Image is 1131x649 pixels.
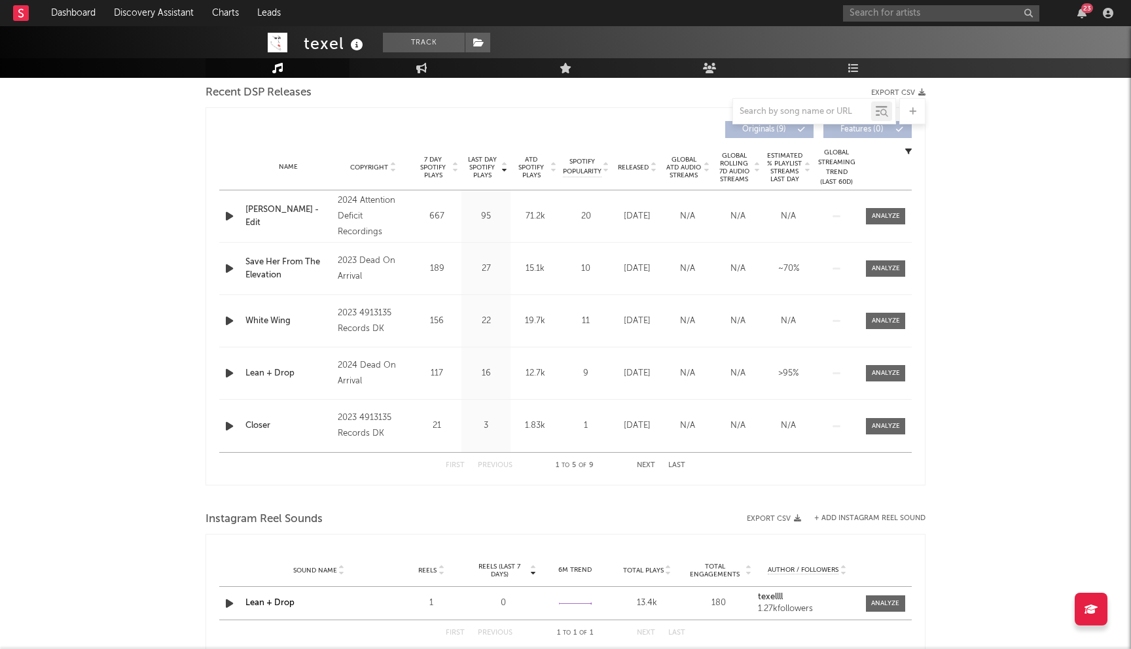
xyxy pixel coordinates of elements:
span: Total Engagements [687,563,744,578]
button: Next [637,462,655,469]
div: 22 [465,315,507,328]
button: Export CSV [747,515,801,523]
span: Originals ( 9 ) [734,126,794,133]
div: 21 [416,419,458,432]
span: ATD Spotify Plays [514,156,548,179]
div: 13.4k [615,597,680,610]
a: texellll [758,593,856,602]
button: Previous [478,629,512,637]
div: [DATE] [615,419,659,432]
span: Spotify Popularity [563,157,601,177]
button: Export CSV [871,89,925,97]
div: 117 [416,367,458,380]
div: N/A [666,315,709,328]
button: Features(0) [823,121,912,138]
div: 2024 Attention Deficit Recordings [338,193,409,240]
span: to [563,630,571,636]
div: 16 [465,367,507,380]
button: Next [637,629,655,637]
span: Features ( 0 ) [832,126,892,133]
div: Global Streaming Trend (Last 60D) [817,148,856,187]
div: N/A [666,262,709,275]
div: 180 [687,597,752,610]
div: 9 [563,367,609,380]
div: 1 [563,419,609,432]
div: 1 [399,597,464,610]
div: 0 [471,597,536,610]
div: [DATE] [615,262,659,275]
button: Previous [478,462,512,469]
span: to [562,463,569,468]
div: N/A [716,419,760,432]
span: Sound Name [293,567,337,574]
strong: texellll [758,593,783,601]
div: 2024 Dead On Arrival [338,358,409,389]
input: Search by song name or URL [733,107,871,117]
span: Reels [418,567,437,574]
div: 189 [416,262,458,275]
div: 2023 4913135 Records DK [338,306,409,337]
div: texel [304,33,367,54]
div: >95% [766,367,810,380]
span: Global ATD Audio Streams [666,156,702,179]
a: Save Her From The Elevation [245,256,331,281]
a: Lean + Drop [245,367,331,380]
span: Copyright [350,164,388,171]
span: Total Plays [623,567,664,574]
div: 15.1k [514,262,556,275]
div: N/A [766,210,810,223]
div: 156 [416,315,458,328]
button: Last [668,462,685,469]
a: [PERSON_NAME] - Edit [245,203,331,229]
div: N/A [666,419,709,432]
div: N/A [716,315,760,328]
div: N/A [666,367,709,380]
div: ~ 70 % [766,262,810,275]
div: [DATE] [615,315,659,328]
div: 20 [563,210,609,223]
span: 7 Day Spotify Plays [416,156,450,179]
div: 10 [563,262,609,275]
div: + Add Instagram Reel Sound [801,515,925,522]
span: Recent DSP Releases [206,85,312,101]
div: N/A [716,210,760,223]
div: 12.7k [514,367,556,380]
span: Reels (last 7 days) [471,563,528,578]
div: 2023 Dead On Arrival [338,253,409,285]
div: 27 [465,262,507,275]
span: of [579,630,587,636]
div: 1.27k followers [758,605,856,614]
button: 23 [1077,8,1086,18]
div: [DATE] [615,367,659,380]
div: 1 5 9 [539,458,611,474]
a: White Wing [245,315,331,328]
div: 1.83k [514,419,556,432]
div: Name [245,162,331,172]
div: 2023 4913135 Records DK [338,410,409,442]
div: 1 1 1 [539,625,611,641]
button: + Add Instagram Reel Sound [814,515,925,522]
div: 667 [416,210,458,223]
button: Track [383,33,465,52]
div: 95 [465,210,507,223]
span: of [579,463,586,468]
span: Global Rolling 7D Audio Streams [716,152,752,183]
span: Author / Followers [768,566,838,574]
div: 3 [465,419,507,432]
span: Instagram Reel Sounds [206,512,323,527]
div: 11 [563,315,609,328]
a: Lean + Drop [245,599,295,607]
input: Search for artists [843,5,1039,22]
div: 23 [1081,3,1093,13]
button: Last [668,629,685,637]
div: 19.7k [514,315,556,328]
span: Last Day Spotify Plays [465,156,499,179]
a: Closer [245,419,331,432]
div: N/A [766,419,810,432]
span: Estimated % Playlist Streams Last Day [766,152,802,183]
